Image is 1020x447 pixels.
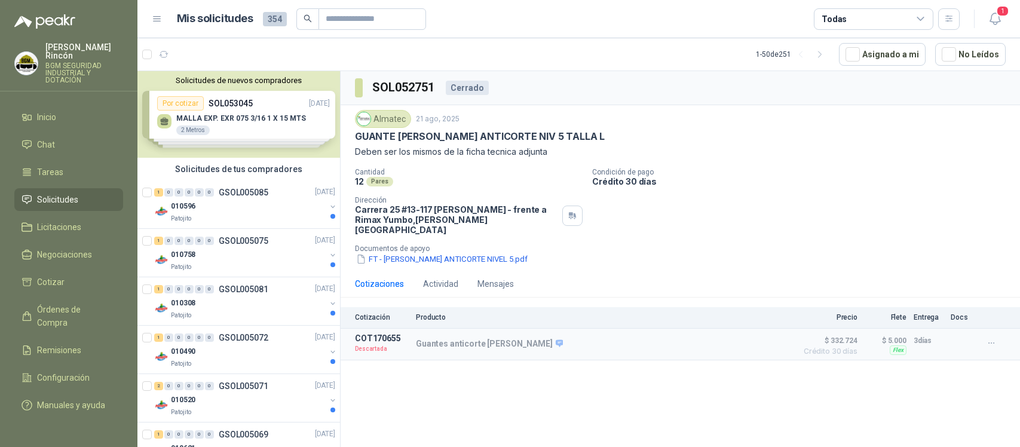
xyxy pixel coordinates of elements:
[171,250,195,261] p: 010758
[37,138,55,151] span: Chat
[14,133,123,156] a: Chat
[154,430,163,439] div: 1
[263,12,287,26] span: 354
[355,110,411,128] div: Almatec
[171,262,191,272] p: Patojito
[839,43,926,66] button: Asignado a mi
[205,430,214,439] div: 0
[14,161,123,183] a: Tareas
[154,350,169,364] img: Company Logo
[37,248,92,261] span: Negociaciones
[37,371,90,384] span: Configuración
[355,253,529,265] button: FT - [PERSON_NAME] ANTICORTE NIVEL 5.pdf
[37,166,63,179] span: Tareas
[416,313,791,322] p: Producto
[185,430,194,439] div: 0
[164,188,173,197] div: 0
[164,382,173,390] div: 0
[37,303,112,329] span: Órdenes de Compra
[171,347,195,358] p: 010490
[592,168,1015,176] p: Condición de pago
[219,237,268,245] p: GSOL005075
[45,43,123,60] p: [PERSON_NAME] Rincón
[164,430,173,439] div: 0
[996,5,1009,17] span: 1
[205,382,214,390] div: 0
[171,201,195,213] p: 010596
[174,188,183,197] div: 0
[171,359,191,369] p: Patojito
[177,10,253,27] h1: Mis solicitudes
[355,130,605,143] p: GUANTE [PERSON_NAME] ANTICORTE NIV 5 TALLA L
[164,333,173,342] div: 0
[154,379,338,417] a: 2 0 0 0 0 0 GSOL005071[DATE] Company Logo010520Patojito
[315,381,335,392] p: [DATE]
[154,330,338,369] a: 1 0 0 0 0 0 GSOL005072[DATE] Company Logo010490Patojito
[185,382,194,390] div: 0
[195,285,204,293] div: 0
[798,313,857,322] p: Precio
[154,237,163,245] div: 1
[357,112,370,125] img: Company Logo
[219,430,268,439] p: GSOL005069
[14,243,123,266] a: Negociaciones
[951,313,975,322] p: Docs
[798,348,857,355] span: Crédito 30 días
[37,399,105,412] span: Manuales y ayuda
[37,193,78,206] span: Solicitudes
[137,158,340,180] div: Solicitudes de tus compradores
[423,277,458,290] div: Actividad
[14,14,75,29] img: Logo peakr
[37,111,56,124] span: Inicio
[355,196,558,204] p: Dirección
[477,277,514,290] div: Mensajes
[416,339,563,350] p: Guantes anticorte [PERSON_NAME]
[174,333,183,342] div: 0
[171,214,191,223] p: Patojito
[315,284,335,295] p: [DATE]
[355,277,404,290] div: Cotizaciones
[890,345,906,355] div: Flex
[315,429,335,440] p: [DATE]
[355,244,1015,253] p: Documentos de apoyo
[914,333,944,348] p: 3 días
[355,333,409,343] p: COT170655
[154,253,169,267] img: Company Logo
[219,285,268,293] p: GSOL005081
[865,333,906,348] p: $ 5.000
[185,285,194,293] div: 0
[315,187,335,198] p: [DATE]
[171,311,191,320] p: Patojito
[14,106,123,128] a: Inicio
[592,176,1015,186] p: Crédito 30 días
[154,285,163,293] div: 1
[366,177,393,186] div: Pares
[154,234,338,272] a: 1 0 0 0 0 0 GSOL005075[DATE] Company Logo010758Patojito
[446,81,489,95] div: Cerrado
[171,408,191,417] p: Patojito
[14,298,123,334] a: Órdenes de Compra
[174,285,183,293] div: 0
[14,188,123,211] a: Solicitudes
[37,344,81,357] span: Remisiones
[219,333,268,342] p: GSOL005072
[355,176,364,186] p: 12
[14,394,123,417] a: Manuales y ayuda
[416,114,460,125] p: 21 ago, 2025
[219,188,268,197] p: GSOL005085
[154,301,169,316] img: Company Logo
[355,313,409,322] p: Cotización
[15,52,38,75] img: Company Logo
[137,71,340,158] div: Solicitudes de nuevos compradoresPor cotizarSOL053045[DATE] MALLA EXP. EXR 075 3/16 1 X 15 MTS2 M...
[304,14,312,23] span: search
[195,333,204,342] div: 0
[154,333,163,342] div: 1
[195,188,204,197] div: 0
[205,333,214,342] div: 0
[37,221,81,234] span: Licitaciones
[984,8,1006,30] button: 1
[37,275,65,289] span: Cotizar
[154,382,163,390] div: 2
[154,398,169,412] img: Company Logo
[935,43,1006,66] button: No Leídos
